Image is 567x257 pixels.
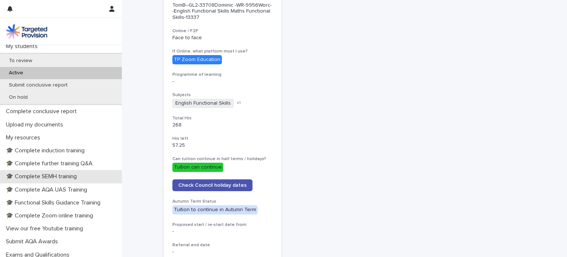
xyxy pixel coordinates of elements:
h3: Autumn Term Status [172,199,272,204]
h3: Hrs left [172,136,272,142]
p: My resources [3,134,46,141]
h3: Programme of learning [172,72,272,78]
p: Submit AQA Awards [3,238,64,245]
p: - [172,229,272,235]
h3: Referral end date [172,242,272,248]
p: To review [3,58,38,64]
h3: Can tuition continue in half terms / holidays? [172,156,272,162]
p: 🎓 Complete Zoom online training [3,212,99,219]
p: Submit conclusive report [3,82,73,88]
p: Complete conclusive report [3,108,83,115]
div: Tuition can continue [172,163,223,172]
p: 268 [172,122,272,128]
h3: Subjects [172,92,272,98]
p: 🎓 Complete SEMH training [3,173,83,180]
p: My students [3,43,44,50]
p: TomB--GL2-33708Dominic -WR-9956Worc--English Functional Skills Maths Functional Skills-13337 [172,2,272,21]
div: TP Zoom Education [172,55,222,64]
h3: If Online, what platform must I use? [172,48,272,54]
h3: Total Hrs [172,115,272,121]
a: Check Council holiday dates [172,179,252,191]
p: 🎓 Functional Skills Guidance Training [3,199,106,206]
h3: Online / F2F [172,28,272,34]
p: View our free Youtube training [3,225,89,232]
span: + 1 [237,101,241,105]
p: On hold [3,94,34,101]
span: Check Council holiday dates [178,183,247,188]
h3: Proposed start / re-start date from: [172,222,272,228]
div: Tuition to continue in Autumn Term [172,205,258,214]
p: - [172,78,272,85]
p: Active [3,70,29,76]
p: - [172,249,272,255]
img: M5nRWzHhSzIhMunXDL62 [6,24,47,39]
p: 🎓 Complete induction training [3,147,90,154]
p: Face to face [172,35,272,41]
p: 🎓 Complete further training Q&A [3,160,99,167]
p: Upload my documents [3,121,69,128]
p: 🎓 Complete AQA UAS Training [3,186,93,193]
span: English Functional Skills [172,99,234,108]
p: 57.25 [172,142,272,149]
